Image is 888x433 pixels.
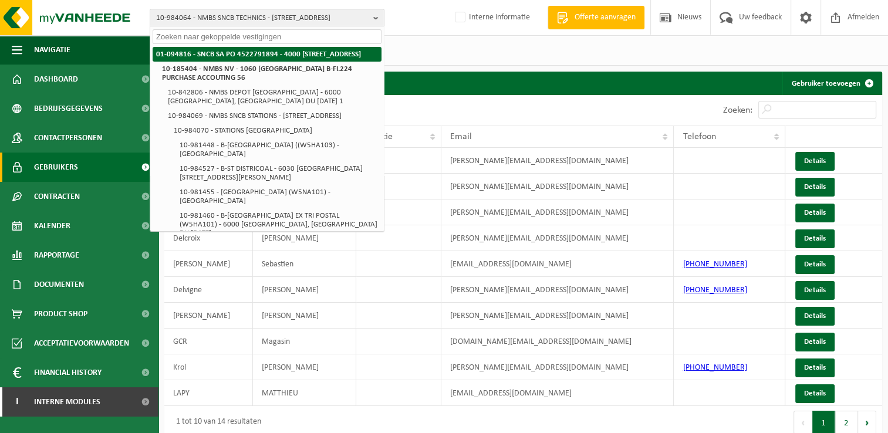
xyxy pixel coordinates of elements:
span: Telefoon [683,132,715,141]
td: Delvigne [164,277,253,303]
li: 10-984070 - STATIONS [GEOGRAPHIC_DATA] [170,123,381,138]
span: Email [450,132,472,141]
span: Contracten [34,182,80,211]
label: Interne informatie [453,9,530,26]
a: Details [795,307,835,326]
a: [PHONE_NUMBER] [683,363,747,372]
td: [PERSON_NAME] [164,251,253,277]
div: 1 tot 10 van 14 resultaten [170,412,261,433]
td: [PERSON_NAME][EMAIL_ADDRESS][DOMAIN_NAME] [441,303,674,329]
input: Zoeken naar gekoppelde vestigingen [153,29,381,44]
li: 10-984069 - NMBS SNCB STATIONS - [STREET_ADDRESS] [164,109,381,123]
a: Offerte aanvragen [548,6,644,29]
a: Details [795,255,835,274]
a: [PHONE_NUMBER] [683,286,747,295]
li: 10-984527 - B-ST DISTRICOAL - 6030 [GEOGRAPHIC_DATA][STREET_ADDRESS][PERSON_NAME] [176,161,381,185]
td: [PERSON_NAME] [253,354,357,380]
td: Delcroix [164,225,253,251]
td: [EMAIL_ADDRESS][DOMAIN_NAME] [441,380,674,406]
td: Krol [164,354,253,380]
strong: 10-185404 - NMBS NV - 1060 [GEOGRAPHIC_DATA] B-FI.224 PURCHASE ACCOUTING 56 [162,65,352,82]
td: [PERSON_NAME] [253,225,357,251]
td: Sebastien [253,251,357,277]
span: 10-984064 - NMBS SNCB TECHNICS - [STREET_ADDRESS] [156,9,369,27]
a: Details [795,281,835,300]
li: 10-981460 - B-[GEOGRAPHIC_DATA] EX TRI POSTAL (W5HA101) - 6000 [GEOGRAPHIC_DATA], [GEOGRAPHIC_DAT... [176,208,381,241]
td: [PERSON_NAME][EMAIL_ADDRESS][DOMAIN_NAME] [441,225,674,251]
span: Kalender [34,211,70,241]
td: [PERSON_NAME][EMAIL_ADDRESS][DOMAIN_NAME] [441,354,674,380]
td: LAPY [164,380,253,406]
a: Details [795,384,835,403]
span: Gebruikers [34,153,78,182]
span: Rapportage [34,241,79,270]
span: Documenten [34,270,84,299]
td: [EMAIL_ADDRESS][DOMAIN_NAME] [441,251,674,277]
td: [PERSON_NAME][EMAIL_ADDRESS][DOMAIN_NAME] [441,148,674,174]
td: [PERSON_NAME][EMAIL_ADDRESS][DOMAIN_NAME] [441,199,674,225]
td: Magasin [253,329,357,354]
button: 10-984064 - NMBS SNCB TECHNICS - [STREET_ADDRESS] [150,9,384,26]
span: Contactpersonen [34,123,102,153]
a: Details [795,152,835,171]
a: Details [795,204,835,222]
td: MATTHIEU [253,380,357,406]
span: Product Shop [34,299,87,329]
td: [PERSON_NAME][EMAIL_ADDRESS][DOMAIN_NAME] [441,277,674,303]
a: Details [795,358,835,377]
strong: 01-094816 - SNCB SA PO 4522791894 - 4000 [STREET_ADDRESS] [156,50,361,58]
span: Acceptatievoorwaarden [34,329,129,358]
span: Offerte aanvragen [572,12,639,23]
span: Dashboard [34,65,78,94]
span: Financial History [34,358,102,387]
td: [PERSON_NAME] [253,303,357,329]
td: [DOMAIN_NAME][EMAIL_ADDRESS][DOMAIN_NAME] [441,329,674,354]
li: 10-842806 - NMBS DEPOT [GEOGRAPHIC_DATA] - 6000 [GEOGRAPHIC_DATA], [GEOGRAPHIC_DATA] DU [DATE] 1 [164,85,381,109]
td: [PERSON_NAME][EMAIL_ADDRESS][DOMAIN_NAME] [441,174,674,199]
span: Navigatie [34,35,70,65]
a: [PHONE_NUMBER] [683,260,747,269]
a: Gebruiker toevoegen [782,72,881,95]
td: [PERSON_NAME] [253,277,357,303]
span: Bedrijfsgegevens [34,94,103,123]
a: Details [795,229,835,248]
span: Interne modules [34,387,100,417]
li: 10-981455 - [GEOGRAPHIC_DATA] (W5NA101) - [GEOGRAPHIC_DATA] [176,185,381,208]
a: Details [795,178,835,197]
label: Zoeken: [723,106,752,115]
td: GCR [164,329,253,354]
span: I [12,387,22,417]
td: [PERSON_NAME] [164,303,253,329]
a: Details [795,333,835,351]
li: 10-981448 - B-[GEOGRAPHIC_DATA] ((W5HA103) - [GEOGRAPHIC_DATA] [176,138,381,161]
